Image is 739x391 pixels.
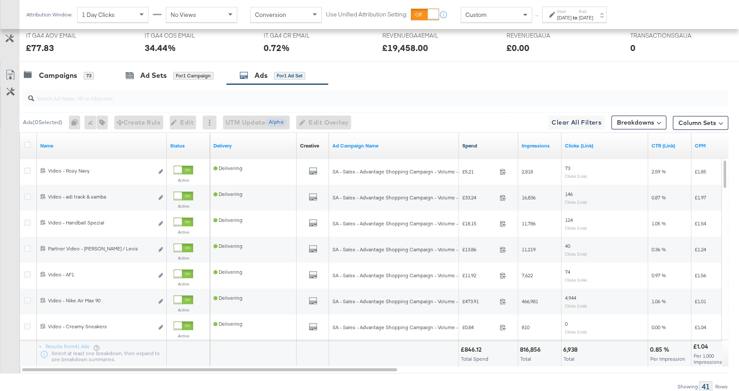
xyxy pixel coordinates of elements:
label: Active [174,203,193,209]
span: £5.21 [462,168,496,175]
span: Delivering [213,191,242,197]
span: SA - Sales - Advantage Shopping Campaign - Volume - Reels - iCOS test - Cell B [332,220,517,227]
div: [DATE] [579,14,593,21]
div: £0.00 [506,42,529,54]
strong: to [571,14,579,21]
span: IT GA4 COS EMAIL [145,32,210,40]
a: Ad Name. [40,142,163,149]
sub: Clicks (Link) [565,199,587,205]
span: £1.01 [695,298,706,304]
span: SA - Sales - Advantage Shopping Campaign - Volume - Reels - iCOS test - Cell B [332,298,517,304]
span: 0.00 % [652,324,666,330]
label: End: [579,9,593,14]
a: Shows the current state of your Ad. [170,142,207,149]
span: SA - Sales - Advantage Shopping Campaign - Volume - Reels - iCOS test - Cell B [332,272,517,279]
a: Reflects the ability of your Ad to achieve delivery. [213,142,293,149]
div: 816,856 [520,346,543,354]
div: Partner Video - [PERSON_NAME] / Levis [48,245,153,252]
a: Name of Campaign this Ad belongs to. [332,142,455,149]
a: Shows the creative associated with your ad. [300,142,319,149]
span: No Views [171,11,196,19]
div: £846.12 [461,346,484,354]
span: Total Spend [461,356,488,362]
span: £1.97 [695,194,706,201]
div: Ads [255,71,268,80]
span: Total [564,356,574,362]
span: 146 [565,191,573,197]
div: Video - Handball Spezial [48,219,153,226]
div: Attribution Window: [26,12,73,18]
span: SA - Sales - Advantage Shopping Campaign - Volume - Reels - iCOS test - Cell B [332,168,517,175]
span: IT GA4 AOV EMAIL [26,32,91,40]
span: 124 [565,217,573,223]
span: £1.24 [695,246,706,253]
div: Campaigns [39,71,77,80]
span: Delivering [213,243,242,249]
span: 0.36 % [652,246,666,253]
span: 74 [565,269,570,275]
sub: Clicks (Link) [565,277,587,282]
sub: Clicks (Link) [565,329,587,334]
span: 40 [565,243,570,249]
span: 0.87 % [652,194,666,201]
span: 1.05 % [652,220,666,227]
div: 0 [630,42,636,54]
span: £1.04 [695,324,706,330]
span: Clear All Filters [552,117,601,128]
span: Delivering [213,217,242,223]
label: Active [174,281,193,287]
div: Rows [715,384,728,390]
span: 1.06 % [652,298,666,304]
span: Conversion [255,11,286,19]
span: 7,622 [522,272,533,279]
sub: Clicks (Link) [565,225,587,231]
label: Active [174,229,193,235]
div: 34.44% [145,42,176,54]
span: 2,818 [522,168,533,175]
a: The average cost you've paid to have 1,000 impressions of your ad. [695,142,731,149]
div: Video - AF1 [48,271,153,278]
span: Total [520,356,531,362]
div: Creative [300,142,319,149]
label: Start: [557,9,571,14]
span: 73 [565,165,570,171]
span: SA - Sales - Advantage Shopping Campaign - Volume - Reels - iCOS test - Cell B [332,324,517,330]
span: ↑ [533,15,541,18]
span: 810 [522,324,529,330]
span: £11.92 [462,272,496,279]
sub: Clicks (Link) [565,303,587,308]
div: for 1 Ad Set [274,72,305,80]
span: SA - Sales - Advantage Shopping Campaign - Volume - Reels - iCOS test - Cell B [332,246,517,253]
span: 1 Day Clicks [82,11,115,19]
div: Video - adi track & samba [48,193,153,200]
span: 4,944 [565,295,576,301]
span: £18.15 [462,220,496,227]
input: Search Ad Name, ID or Objective [34,86,664,103]
label: Active [174,307,193,313]
div: [DATE] [557,14,571,21]
a: The number of clicks on links appearing on your ad or Page that direct people to your sites off F... [565,142,645,149]
label: Active [174,333,193,339]
div: Ads ( 0 Selected) [23,119,62,126]
div: Ad Sets [140,71,167,80]
span: £0.84 [462,324,496,330]
a: The number of times your ad was served. On mobile apps an ad is counted as served the first time ... [522,142,558,149]
span: Per Impression [650,356,685,362]
div: £1.04 [693,343,711,351]
span: Per 1,000 Impressions [694,353,722,365]
button: Breakdowns [611,115,666,129]
div: 0.72% [264,42,290,54]
span: £473.91 [462,298,496,304]
label: Active [174,177,193,183]
span: 11,219 [522,246,536,253]
span: £1.85 [695,168,706,175]
div: £19,458.00 [382,42,428,54]
div: 0 [69,115,84,129]
label: Active [174,255,193,261]
span: REVENUEGA4EMAIL [382,32,447,40]
span: Delivering [213,165,242,171]
span: Delivering [213,320,242,327]
sub: Clicks (Link) [565,251,587,256]
a: The total amount spent to date. [462,142,515,149]
span: 0.97 % [652,272,666,279]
